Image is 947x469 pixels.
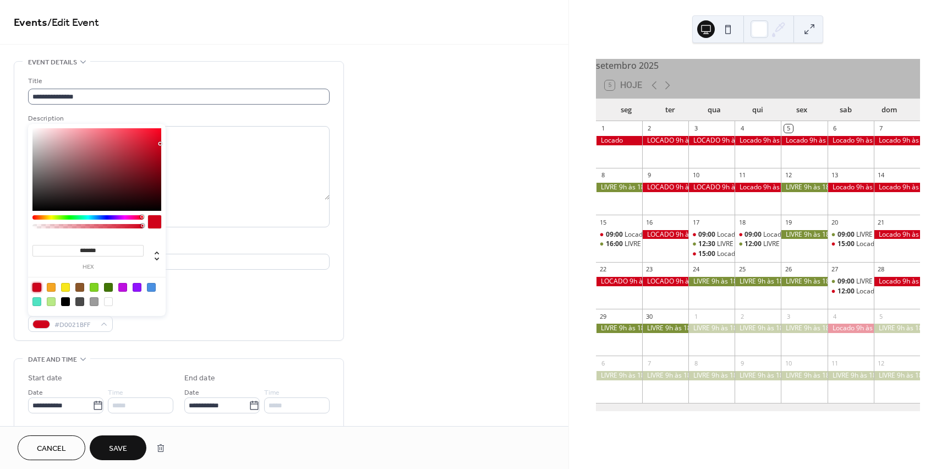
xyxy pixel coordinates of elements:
[828,287,874,296] div: Locado 12h às 16h
[738,265,746,274] div: 25
[698,249,717,259] span: 15:00
[625,230,678,239] div: Locado 9h às 15h
[738,171,746,179] div: 11
[90,283,98,292] div: #7ED321
[104,297,113,306] div: #FFFFFF
[692,99,736,121] div: qua
[763,230,817,239] div: Locado 9h às 11h
[874,371,920,380] div: LIVRE 9h às 18h
[717,239,784,249] div: LIVRE 12h30 às 14h30
[692,218,700,226] div: 17
[642,324,688,333] div: LIVRE 9h às 18h
[736,99,780,121] div: qui
[828,183,874,192] div: Locado 9h às 18h
[688,136,735,145] div: LOCADO 9h às 18h
[831,265,839,274] div: 27
[856,230,904,239] div: LIVRE 9h às 14h
[645,218,654,226] div: 16
[642,136,688,145] div: LOCADO 9h às 18h
[645,312,654,320] div: 30
[28,75,327,87] div: Title
[599,124,607,133] div: 1
[738,359,746,367] div: 9
[717,230,770,239] div: Locado 9h às 12h
[735,136,781,145] div: Locado 9h às 18h
[109,443,127,455] span: Save
[781,277,827,286] div: LIVRE 9h às 18h
[692,171,700,179] div: 10
[61,297,70,306] div: #000000
[28,57,77,68] span: Event details
[133,283,141,292] div: #9013FE
[47,297,56,306] div: #B8E986
[877,124,885,133] div: 7
[37,443,66,455] span: Cancel
[596,239,642,249] div: LIVRE 16h às 18h
[877,359,885,367] div: 12
[108,387,123,399] span: Time
[692,359,700,367] div: 8
[28,373,62,384] div: Start date
[47,283,56,292] div: #F5A623
[596,324,642,333] div: LIVRE 9h às 18h
[645,265,654,274] div: 23
[735,230,781,239] div: Locado 9h às 11h
[781,136,827,145] div: Locado 9h às 18h
[877,312,885,320] div: 5
[104,283,113,292] div: #417505
[763,239,815,249] div: LIVRE 12h às 18h
[61,283,70,292] div: #F8E71C
[605,99,649,121] div: seg
[14,12,47,34] a: Events
[877,218,885,226] div: 21
[688,183,735,192] div: LOCADO 9h às 18h
[599,218,607,226] div: 15
[596,136,642,145] div: Locado
[642,277,688,286] div: LOCADO 9h às 18h
[784,218,792,226] div: 19
[596,59,920,72] div: setembro 2025
[147,283,156,292] div: #4A90E2
[745,230,763,239] span: 09:00
[745,239,763,249] span: 12:00
[831,124,839,133] div: 6
[28,387,43,399] span: Date
[874,230,920,239] div: Locado 9h às 18h
[837,287,856,296] span: 12:00
[824,99,868,121] div: sab
[54,319,95,331] span: #D0021BFF
[738,218,746,226] div: 18
[18,435,85,460] a: Cancel
[118,283,127,292] div: #BD10E0
[856,239,913,249] div: Locado 15h às 17h
[698,239,717,249] span: 12:30
[735,239,781,249] div: LIVRE 12h às 18h
[90,435,146,460] button: Save
[688,324,735,333] div: LIVRE 9h às 18h
[828,239,874,249] div: Locado 15h às 17h
[692,124,700,133] div: 3
[867,99,911,121] div: dom
[642,183,688,192] div: LOCADO 9h às 18h
[32,283,41,292] div: #D0021B
[688,277,735,286] div: LIVRE 9h às 18h
[75,283,84,292] div: #8B572A
[642,230,688,239] div: LOCADO 9h às 18h
[688,230,735,239] div: Locado 9h às 12h
[599,312,607,320] div: 29
[828,277,874,286] div: LIVRE 9h às 11h
[645,124,654,133] div: 2
[599,171,607,179] div: 8
[688,239,735,249] div: LIVRE 12h30 às 14h30
[184,373,215,384] div: End date
[828,324,874,333] div: Locado 9h às 18h
[625,239,676,249] div: LIVRE 16h às 18h
[599,265,607,274] div: 22
[599,359,607,367] div: 6
[75,297,84,306] div: #4A4A4A
[780,99,824,121] div: sex
[784,171,792,179] div: 12
[781,371,827,380] div: LIVRE 9h às 18h
[828,230,874,239] div: LIVRE 9h às 14h
[698,230,717,239] span: 09:00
